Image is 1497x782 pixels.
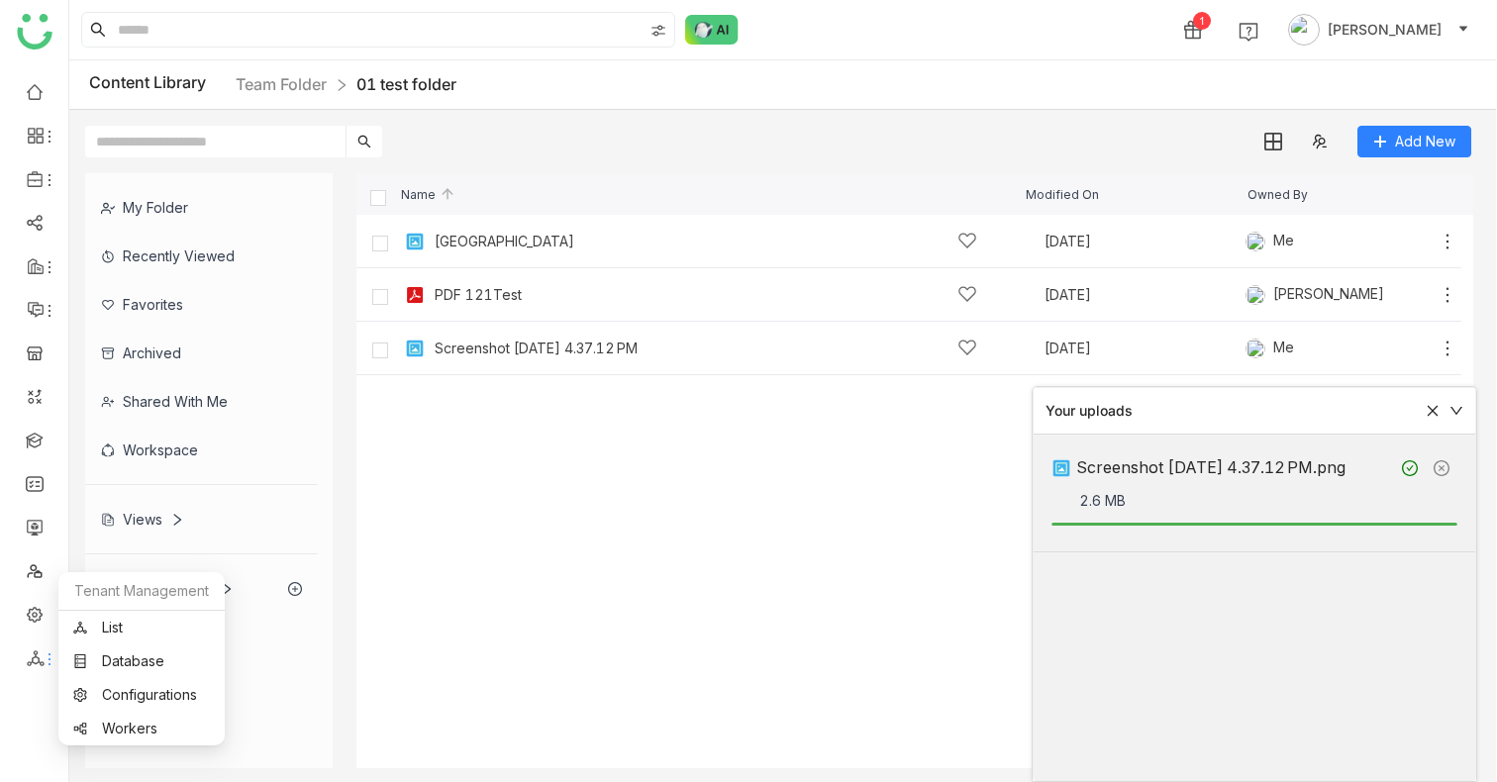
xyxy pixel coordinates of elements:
[17,14,52,49] img: logo
[435,341,638,356] a: Screenshot [DATE] 4.37.12 PM
[1193,12,1211,30] div: 1
[435,234,574,249] a: [GEOGRAPHIC_DATA]
[405,232,425,251] img: png.svg
[1288,14,1320,46] img: avatar
[1045,235,1247,248] div: [DATE]
[1046,400,1414,422] div: Your uploads
[1246,339,1265,358] img: 684a9845de261c4b36a3b50d
[650,23,666,39] img: search-type.svg
[356,74,456,94] a: 01 test folder
[440,186,455,202] img: arrow-up.svg
[58,572,225,611] div: Tenant Management
[1247,188,1308,201] span: Owned By
[1395,131,1455,152] span: Add New
[101,511,184,528] div: Views
[685,15,739,45] img: ask-buddy-normal.svg
[73,722,210,735] a: Workers
[1051,458,1071,478] img: png.svg
[85,280,318,329] div: Favorites
[405,339,425,358] img: png.svg
[1079,490,1457,512] div: 2.6 MB
[1045,342,1247,355] div: [DATE]
[1357,126,1471,157] button: Add New
[85,329,318,377] div: Archived
[85,183,318,232] div: My Folder
[85,232,318,280] div: Recently Viewed
[236,74,327,94] a: Team Folder
[405,285,425,305] img: pdf.svg
[1284,14,1473,46] button: [PERSON_NAME]
[1239,22,1258,42] img: help.svg
[1246,232,1294,251] div: Me
[401,188,455,201] span: Name
[1328,19,1442,41] span: [PERSON_NAME]
[1026,188,1099,201] span: Modified On
[1246,285,1384,305] div: [PERSON_NAME]
[73,621,210,635] a: List
[85,426,318,474] div: Workspace
[1045,288,1247,302] div: [DATE]
[89,72,456,97] div: Content Library
[1264,133,1282,150] img: grid.svg
[435,287,522,303] a: PDF 121Test
[85,377,318,426] div: Shared with me
[1246,339,1294,358] div: Me
[1246,285,1265,305] img: 684a9b22de261c4b36a3d00f
[1246,232,1265,251] img: 684a9845de261c4b36a3b50d
[73,654,210,668] a: Database
[1076,455,1389,480] div: Screenshot [DATE] 4.37.12 PM.png
[73,688,210,702] a: Configurations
